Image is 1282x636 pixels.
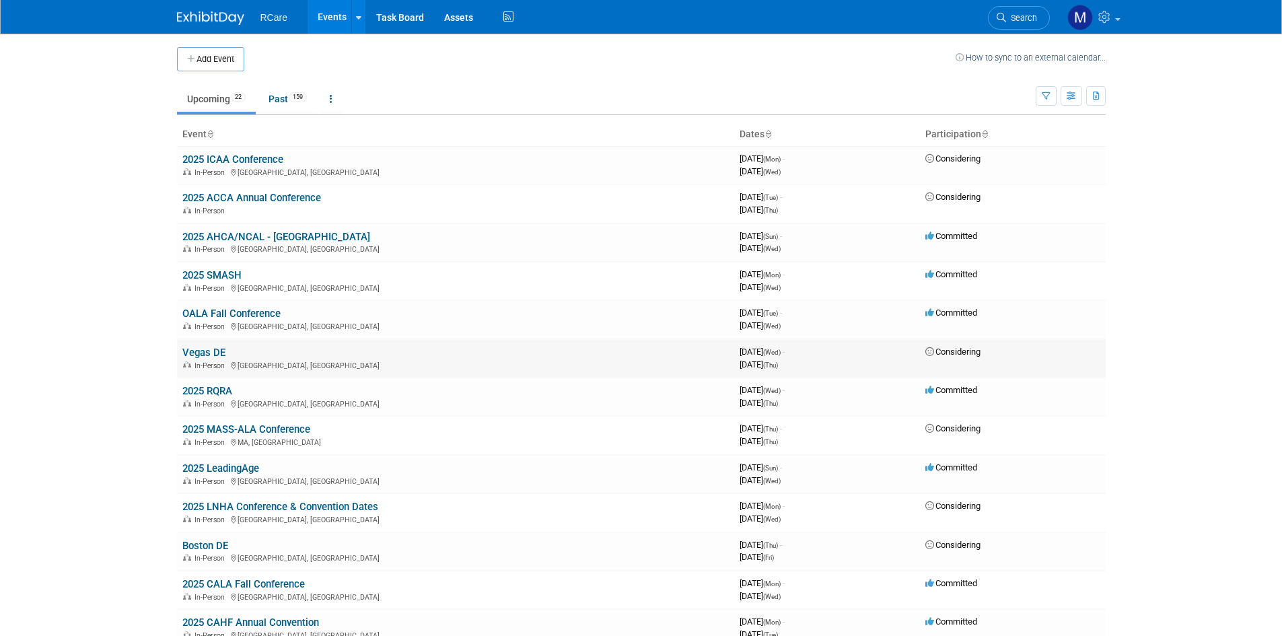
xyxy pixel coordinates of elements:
span: RCare [260,12,287,23]
span: In-Person [194,245,229,254]
span: [DATE] [740,398,778,408]
a: 2025 CAHF Annual Convention [182,616,319,629]
span: - [780,231,782,241]
span: [DATE] [740,192,782,202]
span: Search [1006,13,1037,23]
span: (Wed) [763,477,781,485]
span: (Thu) [763,438,778,446]
span: Committed [925,231,977,241]
span: (Wed) [763,349,781,356]
span: [DATE] [740,385,785,395]
span: Committed [925,578,977,588]
span: - [780,308,782,318]
span: [DATE] [740,501,785,511]
span: 22 [231,92,246,102]
a: 2025 SMASH [182,269,242,281]
span: - [780,462,782,472]
img: In-Person Event [183,361,191,368]
span: 159 [289,92,307,102]
span: - [780,540,782,550]
span: [DATE] [740,475,781,485]
img: In-Person Event [183,245,191,252]
span: - [780,192,782,202]
a: 2025 LeadingAge [182,462,259,474]
span: Considering [925,347,981,357]
span: [DATE] [740,552,774,562]
span: (Tue) [763,194,778,201]
span: Committed [925,462,977,472]
span: (Mon) [763,271,781,279]
span: [DATE] [740,359,778,369]
span: (Mon) [763,503,781,510]
img: In-Person Event [183,207,191,213]
a: Search [988,6,1050,30]
a: How to sync to an external calendar... [956,52,1106,63]
span: [DATE] [740,231,782,241]
span: Committed [925,616,977,627]
a: 2025 LNHA Conference & Convention Dates [182,501,378,513]
span: Considering [925,153,981,164]
a: Past159 [258,86,317,112]
th: Event [177,123,734,146]
span: In-Person [194,168,229,177]
span: (Mon) [763,155,781,163]
span: [DATE] [740,308,782,318]
span: [DATE] [740,320,781,330]
span: - [783,616,785,627]
span: [DATE] [740,540,782,550]
span: In-Person [194,207,229,215]
div: [GEOGRAPHIC_DATA], [GEOGRAPHIC_DATA] [182,282,729,293]
span: [DATE] [740,282,781,292]
span: In-Person [194,400,229,409]
img: In-Person Event [183,168,191,175]
span: (Tue) [763,310,778,317]
span: [DATE] [740,243,781,253]
span: In-Person [194,284,229,293]
div: [GEOGRAPHIC_DATA], [GEOGRAPHIC_DATA] [182,320,729,331]
div: [GEOGRAPHIC_DATA], [GEOGRAPHIC_DATA] [182,591,729,602]
span: Considering [925,423,981,433]
a: 2025 RQRA [182,385,232,397]
span: [DATE] [740,423,782,433]
span: - [780,423,782,433]
a: 2025 CALA Fall Conference [182,578,305,590]
span: - [783,385,785,395]
img: Mila Vasquez [1067,5,1093,30]
span: In-Person [194,477,229,486]
span: (Thu) [763,400,778,407]
span: (Wed) [763,516,781,523]
span: (Fri) [763,554,774,561]
a: 2025 ACCA Annual Conference [182,192,321,204]
a: Sort by Event Name [207,129,213,139]
th: Dates [734,123,920,146]
span: - [783,153,785,164]
span: Considering [925,501,981,511]
span: In-Person [194,516,229,524]
a: 2025 ICAA Conference [182,153,283,166]
a: Boston DE [182,540,228,552]
span: Considering [925,540,981,550]
span: - [783,578,785,588]
span: [DATE] [740,591,781,601]
span: (Wed) [763,168,781,176]
img: In-Person Event [183,284,191,291]
span: Considering [925,192,981,202]
div: [GEOGRAPHIC_DATA], [GEOGRAPHIC_DATA] [182,514,729,524]
img: ExhibitDay [177,11,244,25]
span: [DATE] [740,205,778,215]
span: (Thu) [763,207,778,214]
img: In-Person Event [183,438,191,445]
span: Committed [925,385,977,395]
span: (Mon) [763,619,781,626]
span: [DATE] [740,347,785,357]
span: [DATE] [740,436,778,446]
div: [GEOGRAPHIC_DATA], [GEOGRAPHIC_DATA] [182,475,729,486]
img: In-Person Event [183,516,191,522]
span: (Wed) [763,593,781,600]
div: [GEOGRAPHIC_DATA], [GEOGRAPHIC_DATA] [182,552,729,563]
span: (Thu) [763,425,778,433]
span: - [783,269,785,279]
span: (Wed) [763,387,781,394]
span: (Mon) [763,580,781,588]
button: Add Event [177,47,244,71]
